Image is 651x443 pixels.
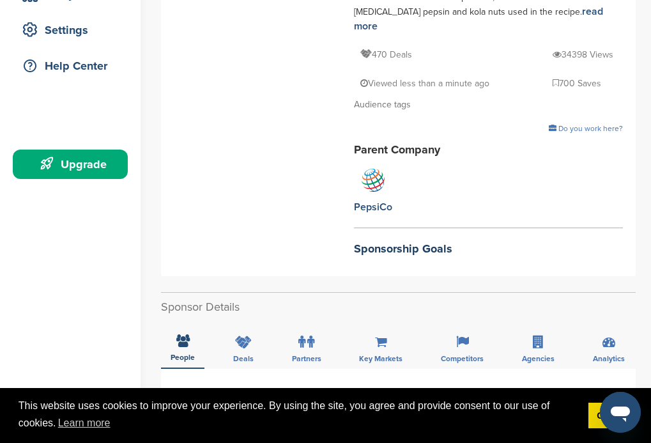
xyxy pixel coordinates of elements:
h2: Sponsor Details [161,299,636,316]
p: 34398 Views [553,47,613,63]
iframe: Button to launch messaging window [600,392,641,433]
div: Upgrade [19,153,128,176]
h2: Sponsorship Goals [354,240,623,258]
a: Help Center [13,51,128,81]
p: Viewed less than a minute ago [360,75,489,91]
div: PepsiCo [354,200,392,214]
a: Upgrade [13,150,128,179]
a: Do you work here? [549,124,623,133]
span: Partners [292,355,321,362]
div: Audience tags [354,98,623,112]
div: Settings [19,19,128,42]
p: 470 Deals [360,47,412,63]
img: Sponsorpitch & PepsiCo [357,164,389,196]
span: Competitors [441,355,484,362]
span: Do you work here? [558,124,623,133]
p: 700 Saves [553,75,601,91]
span: Key Markets [359,355,402,362]
h2: Parent Company [354,141,623,159]
span: Agencies [522,355,555,362]
span: Analytics [593,355,625,362]
a: dismiss cookie message [588,403,632,428]
div: Help Center [19,54,128,77]
a: Settings [13,15,128,45]
span: This website uses cookies to improve your experience. By using the site, you agree and provide co... [19,398,578,433]
span: Deals [233,355,254,362]
a: PepsiCo [354,164,392,214]
a: learn more about cookies [56,414,112,433]
span: People [171,354,195,361]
